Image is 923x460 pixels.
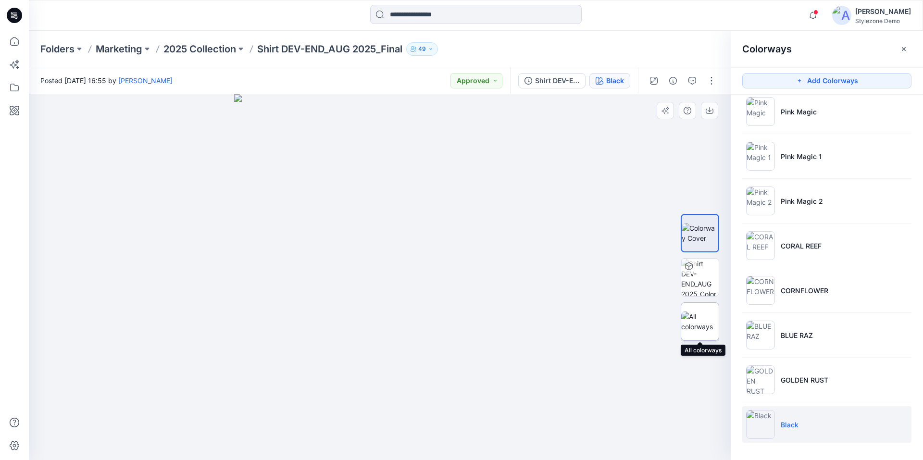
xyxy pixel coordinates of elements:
[742,43,792,55] h2: Colorways
[518,73,586,88] button: Shirt DEV-END_AUG 2025_Colorways - Generated Colorways
[746,410,775,439] img: Black
[832,6,851,25] img: avatar
[96,42,142,56] a: Marketing
[855,17,911,25] div: Stylezone Demo
[781,151,822,162] p: Pink Magic 1
[681,259,719,296] img: Shirt DEV-END_AUG 2025_Colorways - Generated Colorways.bw Black
[746,186,775,215] img: Pink Magic 2
[781,420,798,430] p: Black
[257,42,402,56] p: Shirt DEV-END_AUG 2025_Final
[781,107,817,117] p: Pink Magic
[406,42,438,56] button: 49
[665,73,681,88] button: Details
[118,76,173,85] a: [PERSON_NAME]
[40,42,75,56] a: Folders
[535,75,579,86] div: Shirt DEV-END_AUG 2025_Colorways - Generated Colorways
[746,231,775,260] img: CORAL REEF
[746,142,775,171] img: Pink Magic 1
[855,6,911,17] div: [PERSON_NAME]
[781,375,828,385] p: GOLDEN RUST
[742,73,911,88] button: Add Colorways
[589,73,630,88] button: Black
[40,75,173,86] span: Posted [DATE] 16:55 by
[746,365,775,394] img: GOLDEN RUST
[163,42,236,56] a: 2025 Collection
[781,241,822,251] p: CORAL REEF
[781,286,828,296] p: CORNFLOWER
[746,97,775,126] img: Pink Magic
[746,276,775,305] img: CORNFLOWER
[418,44,426,54] p: 49
[781,196,823,206] p: Pink Magic 2
[781,330,813,340] p: BLUE RAZ
[606,75,624,86] div: Black
[234,94,525,460] img: eyJhbGciOiJIUzI1NiIsImtpZCI6IjAiLCJzbHQiOiJzZXMiLCJ0eXAiOiJKV1QifQ.eyJkYXRhIjp7InR5cGUiOiJzdG9yYW...
[681,311,719,332] img: All colorways
[682,223,718,243] img: Colorway Cover
[746,321,775,349] img: BLUE RAZ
